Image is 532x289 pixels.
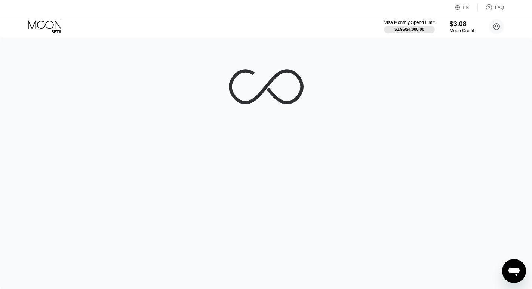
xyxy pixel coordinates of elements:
[495,5,504,10] div: FAQ
[455,4,478,11] div: EN
[384,20,434,33] div: Visa Monthly Spend Limit$1.95/$4,000.00
[394,27,424,31] div: $1.95 / $4,000.00
[450,20,474,33] div: $3.08Moon Credit
[463,5,469,10] div: EN
[450,28,474,33] div: Moon Credit
[384,20,434,25] div: Visa Monthly Spend Limit
[478,4,504,11] div: FAQ
[450,20,474,28] div: $3.08
[502,259,526,283] iframe: Nút để khởi chạy cửa sổ nhắn tin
